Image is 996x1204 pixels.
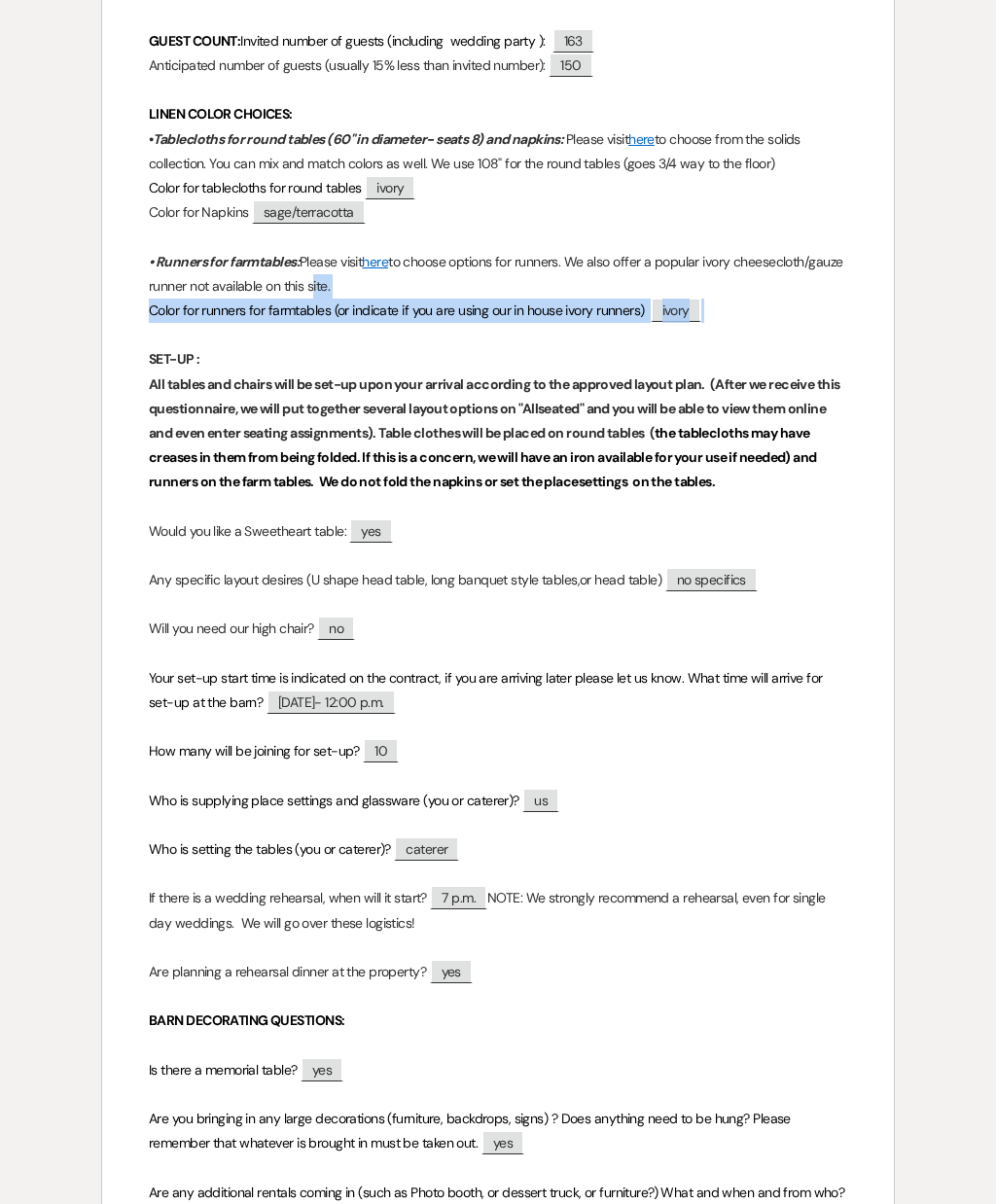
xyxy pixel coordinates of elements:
span: ivory [651,298,701,322]
span: Color for runners for farmtables (or indicate if you are using our in house ivory runners) [149,301,645,319]
p: Please visit to choose from the solids collection. You can mix and match colors as well. We use 1... [149,127,847,176]
span: [DATE]- 12:00 p.m. [267,690,396,714]
span: Are you bringing in any large decorations (furniture, backdrops, signs) ? Does anything need to b... [149,1110,794,1151]
strong: BARN DECORATING QUESTIONS: [149,1011,344,1029]
p: Please visit to choose options for runners. We also offer a popular ivory cheesecloth/gauze runne... [149,250,847,299]
span: ivory [365,175,415,199]
span: caterer [394,836,459,861]
span: no [317,616,355,640]
span: Are any additional rentals coming in (such as Photo booth, or dessert truck, or furniture?) What ... [149,1184,844,1201]
strong: • [149,130,566,148]
span: Color for tablecloths for round tables [149,179,362,196]
p: Color for Napkins [149,200,847,225]
em: • Runners for farmtables: [149,253,300,270]
strong: the tablecloths may have creases in them from being folded. If this is a concern, we will have an... [149,424,819,490]
p: Anticipated number of guests (usually 15% less than invited number): [149,53,847,78]
span: 10 [363,738,399,762]
a: here [362,253,388,270]
strong: All tables and chairs will be set-up upon your arrival according to the approved layout plan. (Af... [149,375,842,442]
p: Any specific layout desires (U shape head table, long banquet style tables,or head table) [149,568,847,592]
strong: SET-UP : [149,350,200,368]
span: us [522,788,559,812]
span: Who is supplying place settings and glassware (you or caterer)? [149,792,519,809]
span: yes [349,518,392,543]
span: How many will be joining for set-up? [149,742,360,760]
p: Would you like a Sweetheart table: [149,519,847,544]
span: 7 p.m. [430,885,487,909]
span: yes [301,1057,343,1081]
span: yes [430,959,473,983]
span: Is there a memorial table? [149,1061,297,1079]
p: Will you need our high chair? [149,617,847,641]
strong: LINEN COLOR CHOICES: [149,105,293,123]
span: yes [481,1130,524,1154]
p: If there is a wedding rehearsal, when will it start? NOTE: We strongly recommend a rehearsal, eve... [149,886,847,935]
p: Are planning a rehearsal dinner at the property? [149,960,847,984]
span: no specifics [665,567,758,591]
strong: GUEST COUNT: [149,32,240,50]
em: Tablecloths for round tables (60" in diameter- seats 8) and napkins: [153,130,563,148]
a: here [628,130,655,148]
span: Your set-up start time is indicated on the contract, if you are arriving later please let us know... [149,669,826,711]
span: Who is setting the tables (you or caterer)? [149,840,391,858]
span: sage/terracotta [252,199,366,224]
span: 150 [549,53,592,77]
span: 163 [552,28,594,53]
span: Invited number of guests (including wedding party ): [240,32,545,50]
